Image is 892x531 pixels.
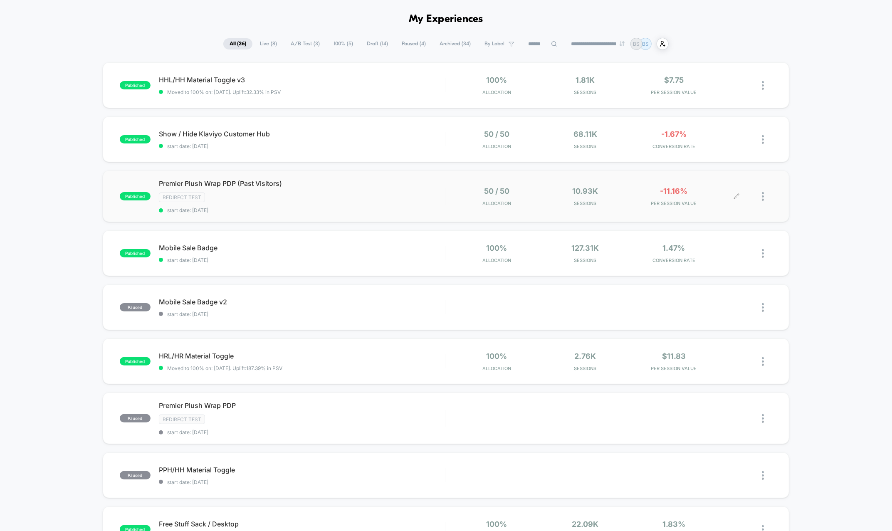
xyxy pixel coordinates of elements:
span: 1.83% [662,520,685,529]
span: start date: [DATE] [159,479,446,485]
span: HRL/HR Material Toggle [159,352,446,360]
span: CONVERSION RATE [632,143,716,149]
span: 50 / 50 [484,130,509,138]
span: Sessions [543,89,628,95]
span: PPH/HH Material Toggle [159,466,446,474]
span: published [120,249,151,257]
span: PER SESSION VALUE [632,89,716,95]
span: PER SESSION VALUE [632,200,716,206]
span: Sessions [543,143,628,149]
span: By Label [484,41,504,47]
span: -1.67% [661,130,687,138]
span: Moved to 100% on: [DATE] . Uplift: 187.39% in PSV [167,365,282,371]
img: close [762,471,764,480]
img: close [762,414,764,423]
span: paused [120,471,151,479]
span: start date: [DATE] [159,143,446,149]
span: $7.75 [664,76,684,84]
span: Moved to 100% on: [DATE] . Uplift: 32.33% in PSV [167,89,281,95]
p: BS [633,41,640,47]
span: HHL/HH Material Toggle v3 [159,76,446,84]
img: end [620,41,625,46]
span: Paused ( 4 ) [395,38,432,49]
span: PER SESSION VALUE [632,366,716,371]
span: published [120,357,151,366]
img: close [762,135,764,144]
span: CONVERSION RATE [632,257,716,263]
span: published [120,81,151,89]
span: Allocation [482,257,511,263]
span: All ( 26 ) [223,38,252,49]
span: Sessions [543,366,628,371]
span: Allocation [482,143,511,149]
span: 100% ( 5 ) [327,38,359,49]
span: published [120,135,151,143]
span: start date: [DATE] [159,311,446,317]
span: Archived ( 34 ) [433,38,477,49]
span: 100% [487,352,507,361]
span: 2.76k [575,352,596,361]
span: Draft ( 14 ) [361,38,394,49]
span: $11.83 [662,352,686,361]
img: close [762,249,764,258]
span: Show / Hide Klaviyo Customer Hub [159,130,446,138]
span: Sessions [543,200,628,206]
img: close [762,303,764,312]
span: start date: [DATE] [159,429,446,435]
span: Allocation [482,200,511,206]
span: 68.11k [573,130,597,138]
img: close [762,357,764,366]
span: 100% [487,76,507,84]
span: Sessions [543,257,628,263]
span: 100% [487,520,507,529]
span: -11.16% [660,187,687,195]
span: Free Stuff Sack / Desktop [159,520,446,528]
span: 50 / 50 [484,187,509,195]
span: published [120,192,151,200]
span: Premier Plush Wrap PDP [159,401,446,410]
span: Redirect Test [159,193,205,202]
p: BS [642,41,649,47]
span: paused [120,303,151,311]
span: paused [120,414,151,422]
span: Redirect Test [159,415,205,424]
span: Mobile Sale Badge v2 [159,298,446,306]
span: Mobile Sale Badge [159,244,446,252]
img: close [762,192,764,201]
span: 10.93k [573,187,598,195]
img: close [762,81,764,90]
span: 100% [487,244,507,252]
span: A/B Test ( 3 ) [284,38,326,49]
span: 1.47% [662,244,685,252]
span: start date: [DATE] [159,257,446,263]
span: Allocation [482,89,511,95]
span: 22.09k [572,520,599,529]
span: Allocation [482,366,511,371]
h1: My Experiences [409,13,483,25]
span: 1.81k [576,76,595,84]
span: Live ( 8 ) [254,38,283,49]
span: start date: [DATE] [159,207,446,213]
span: Premier Plush Wrap PDP (Past Visitors) [159,179,446,188]
span: 127.31k [572,244,599,252]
